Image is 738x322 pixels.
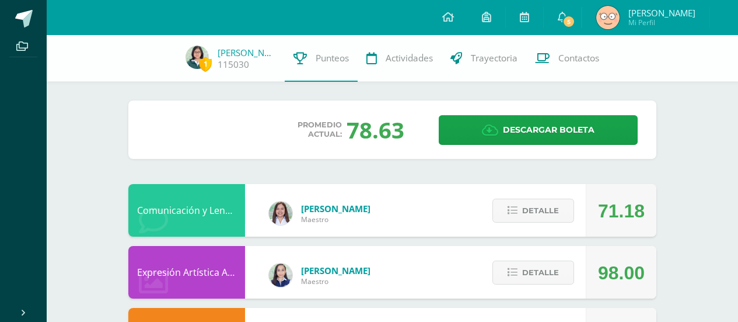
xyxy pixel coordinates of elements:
[301,203,370,214] span: [PERSON_NAME]
[522,200,559,221] span: Detalle
[347,115,404,145] div: 78.63
[471,52,517,64] span: Trayectoria
[596,6,620,29] img: c0047834f5e61e0a1ec4e09fe99d6f45.png
[128,246,245,299] div: Expresión Artística ARTES PLÁSTICAS
[218,58,249,71] a: 115030
[269,202,292,225] img: acecb51a315cac2de2e3deefdb732c9f.png
[598,185,645,237] div: 71.18
[301,214,370,224] span: Maestro
[526,35,608,82] a: Contactos
[386,52,433,64] span: Actividades
[628,18,695,27] span: Mi Perfil
[298,120,342,139] span: Promedio actual:
[558,52,599,64] span: Contactos
[439,115,638,145] a: Descargar boleta
[128,184,245,237] div: Comunicación y Lenguaje, Inglés
[503,116,594,144] span: Descargar boleta
[598,247,645,299] div: 98.00
[562,15,575,28] span: 5
[628,7,695,19] span: [PERSON_NAME]
[285,35,358,82] a: Punteos
[522,262,559,283] span: Detalle
[301,265,370,276] span: [PERSON_NAME]
[186,46,209,69] img: c554df55e9f962eae7f9191db1fee9e4.png
[218,47,276,58] a: [PERSON_NAME]
[199,57,212,71] span: 1
[301,276,370,286] span: Maestro
[442,35,526,82] a: Trayectoria
[492,261,574,285] button: Detalle
[269,264,292,287] img: 360951c6672e02766e5b7d72674f168c.png
[316,52,349,64] span: Punteos
[492,199,574,223] button: Detalle
[358,35,442,82] a: Actividades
